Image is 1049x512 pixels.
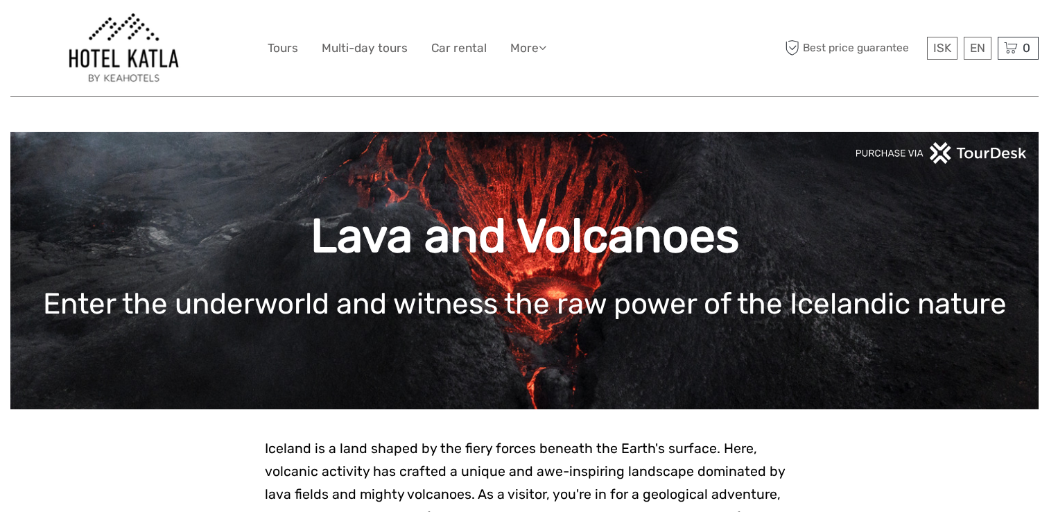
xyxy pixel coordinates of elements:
img: PurchaseViaTourDeskwhite.png [855,142,1028,164]
a: Tours [268,38,298,58]
div: EN [964,37,991,60]
a: Car rental [431,38,487,58]
span: 0 [1021,41,1032,55]
a: Multi-day tours [322,38,408,58]
h1: Lava and Volcanoes [31,208,1018,264]
img: 462-d497edbe-725d-445a-8006-b08859142f12_logo_big.jpg [67,10,182,86]
span: Best price guarantee [781,37,924,60]
a: More [510,38,546,58]
span: ISK [933,41,951,55]
h1: Enter the underworld and witness the raw power of the Icelandic nature [31,287,1018,321]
